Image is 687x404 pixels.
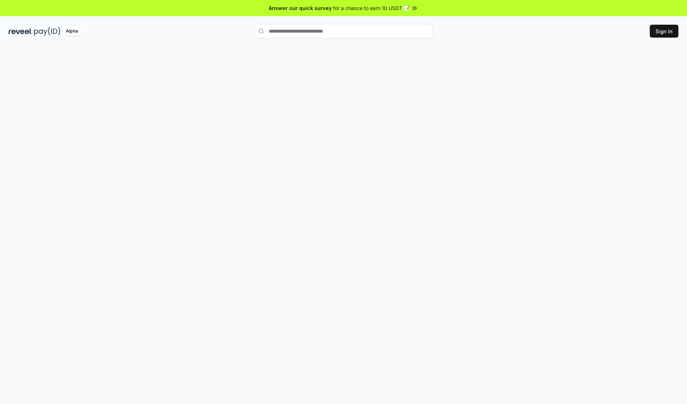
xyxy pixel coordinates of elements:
span: for a chance to earn 10 USDT 📝 [333,4,410,12]
span: Answer our quick survey [269,4,332,12]
div: Alpha [62,27,82,36]
button: Sign In [650,25,678,38]
img: pay_id [34,27,60,36]
img: reveel_dark [9,27,33,36]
